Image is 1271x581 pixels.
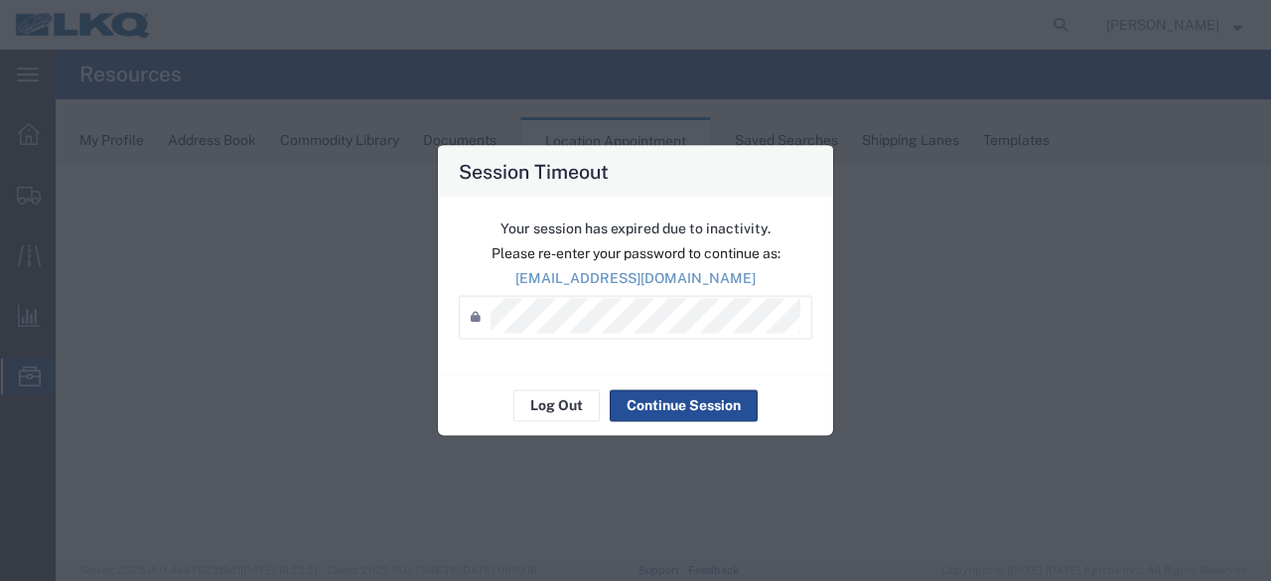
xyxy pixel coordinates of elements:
[459,267,812,288] p: [EMAIL_ADDRESS][DOMAIN_NAME]
[610,389,758,421] button: Continue Session
[513,389,600,421] button: Log Out
[459,242,812,263] p: Please re-enter your password to continue as:
[459,218,812,238] p: Your session has expired due to inactivity.
[459,156,609,185] h4: Session Timeout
